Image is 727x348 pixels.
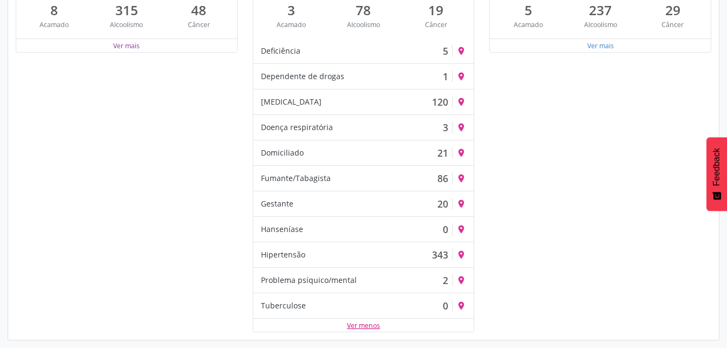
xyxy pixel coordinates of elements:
div: Fumante/Tabagista [261,172,331,184]
div: Gestante [261,198,293,210]
i: place [456,97,466,107]
div: 86 [437,172,448,184]
div: 120 [432,96,448,108]
i: place [456,301,466,311]
div: Câncer [407,20,464,29]
div: Tuberculose [261,300,306,312]
div: 0 [443,223,448,235]
div: Acamado [500,20,557,29]
div: Alcoolismo [335,20,392,29]
div: Hanseníase [261,223,303,235]
div: 1 [443,70,448,82]
div: 3 [443,121,448,133]
div: Doença respiratória [261,121,333,133]
div: 20 [437,198,448,210]
i: place [456,275,466,285]
div: [MEDICAL_DATA] [261,96,322,108]
div: 2 [443,274,448,286]
i: place [456,199,466,209]
span: Feedback [712,148,722,186]
button: Ver mais [113,41,140,51]
i: place [456,148,466,158]
i: place [456,72,466,81]
div: Acamado [26,20,83,29]
i: place [456,123,466,132]
div: Alcoolismo [572,20,629,29]
i: place [456,224,466,234]
div: Problema psíquico/mental [261,274,357,286]
div: 5 [500,2,557,18]
button: Ver mais [587,41,614,51]
i: place [456,46,466,56]
div: 48 [171,2,228,18]
div: 8 [26,2,83,18]
div: Domiciliado [261,147,304,159]
div: 315 [98,2,155,18]
div: Hipertensão [261,249,305,261]
div: 5 [443,45,448,57]
div: Acamado [263,20,320,29]
div: 0 [443,300,448,312]
div: 3 [263,2,320,18]
div: Dependente de drogas [261,70,344,82]
div: Alcoolismo [98,20,155,29]
div: 343 [432,249,448,261]
i: place [456,173,466,183]
div: 237 [572,2,629,18]
div: 21 [437,147,448,159]
button: Ver menos [346,320,381,331]
div: 29 [644,2,702,18]
button: Feedback - Mostrar pesquisa [706,137,727,211]
div: 19 [407,2,464,18]
i: place [456,250,466,260]
div: Câncer [644,20,702,29]
div: Câncer [171,20,228,29]
div: 78 [335,2,392,18]
div: Deficiência [261,45,300,57]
